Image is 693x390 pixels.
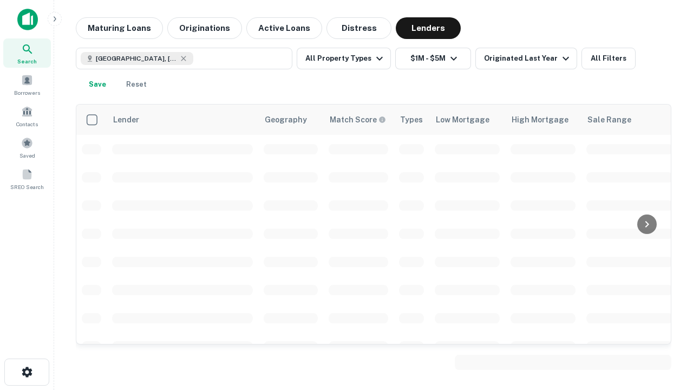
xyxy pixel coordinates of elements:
span: Saved [19,151,35,160]
span: [GEOGRAPHIC_DATA], [GEOGRAPHIC_DATA], [GEOGRAPHIC_DATA] [96,54,177,63]
th: Capitalize uses an advanced AI algorithm to match your search with the best lender. The match sco... [323,105,394,135]
button: Active Loans [246,17,322,39]
button: Reset [119,74,154,95]
iframe: Chat Widget [639,269,693,321]
div: High Mortgage [512,113,568,126]
a: Search [3,38,51,68]
button: [GEOGRAPHIC_DATA], [GEOGRAPHIC_DATA], [GEOGRAPHIC_DATA] [76,48,292,69]
h6: Match Score [330,114,384,126]
button: Maturing Loans [76,17,163,39]
button: All Filters [581,48,636,69]
span: Search [17,57,37,66]
a: Contacts [3,101,51,131]
span: Borrowers [14,88,40,97]
span: SREO Search [10,183,44,191]
button: Distress [326,17,391,39]
a: SREO Search [3,164,51,193]
th: Types [394,105,429,135]
button: Originated Last Year [475,48,577,69]
div: Capitalize uses an advanced AI algorithm to match your search with the best lender. The match sco... [330,114,386,126]
div: Low Mortgage [436,113,489,126]
button: Originations [167,17,242,39]
div: Types [400,113,423,126]
th: Lender [107,105,258,135]
button: All Property Types [297,48,391,69]
button: Lenders [396,17,461,39]
th: Low Mortgage [429,105,505,135]
th: Geography [258,105,323,135]
button: $1M - $5M [395,48,471,69]
div: Lender [113,113,139,126]
div: Originated Last Year [484,52,572,65]
a: Saved [3,133,51,162]
th: Sale Range [581,105,678,135]
button: Save your search to get updates of matches that match your search criteria. [80,74,115,95]
span: Contacts [16,120,38,128]
img: capitalize-icon.png [17,9,38,30]
a: Borrowers [3,70,51,99]
div: Sale Range [587,113,631,126]
th: High Mortgage [505,105,581,135]
div: Geography [265,113,307,126]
